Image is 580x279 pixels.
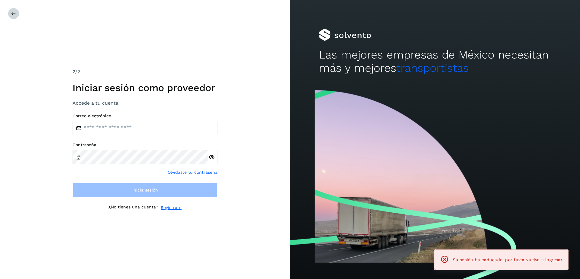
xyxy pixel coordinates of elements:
[72,113,217,119] label: Correo electrónico
[132,188,158,192] span: Inicia sesión
[72,68,217,75] div: /2
[161,204,182,211] a: Regístrate
[453,257,563,262] span: Su sesión ha caducado, por favor vuelva a ingresar.
[108,204,158,211] p: ¿No tienes una cuenta?
[72,183,217,197] button: Inicia sesión
[72,82,217,94] h1: Iniciar sesión como proveedor
[72,100,217,106] h3: Accede a tu cuenta
[168,169,217,176] a: Olvidaste tu contraseña
[396,62,469,75] span: transportistas
[319,48,551,75] h2: Las mejores empresas de México necesitan más y mejores
[72,142,217,147] label: Contraseña
[72,69,75,75] span: 2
